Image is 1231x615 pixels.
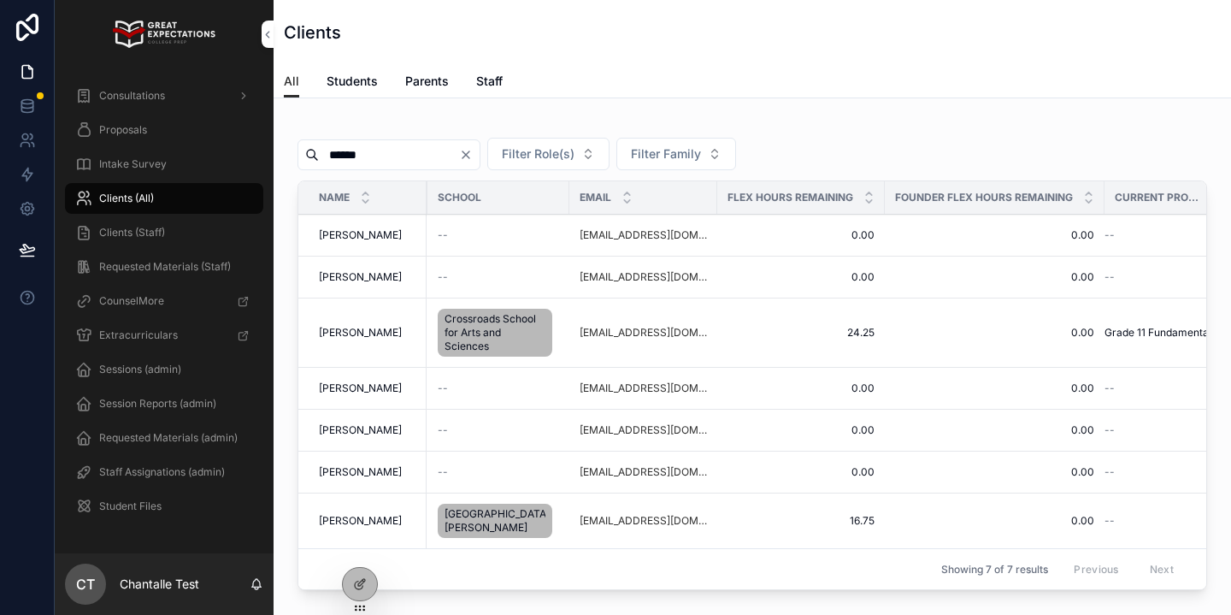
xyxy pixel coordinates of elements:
a: 0.00 [895,326,1094,340]
button: Select Button [616,138,736,170]
a: 16.75 [727,514,875,528]
a: 0.00 [895,381,1094,395]
span: -- [1104,270,1115,284]
span: [PERSON_NAME] [319,326,402,340]
span: Parents [405,73,449,90]
a: 0.00 [895,465,1094,479]
a: Clients (Staff) [65,217,263,248]
span: Founder Flex Hours Remaining [895,191,1073,204]
span: Clients (Staff) [99,226,165,239]
span: -- [1104,514,1115,528]
a: [EMAIL_ADDRESS][DOMAIN_NAME] [580,381,707,395]
span: [PERSON_NAME] [319,270,402,284]
p: Chantalle Test [120,576,199,593]
a: [PERSON_NAME] [319,514,416,528]
a: [EMAIL_ADDRESS][DOMAIN_NAME] [580,423,707,437]
a: -- [1104,514,1212,528]
span: Name [319,191,350,204]
a: 0.00 [727,270,875,284]
div: scrollable content [55,68,274,544]
a: All [284,66,299,98]
span: Staff [476,73,503,90]
a: -- [1104,270,1212,284]
button: Clear [459,148,480,162]
span: Intake Survey [99,157,167,171]
a: [EMAIL_ADDRESS][DOMAIN_NAME] [580,465,707,479]
span: -- [438,423,448,437]
span: -- [1104,381,1115,395]
span: Filter Role(s) [502,145,574,163]
span: Grade 11 Fundamental [1104,326,1211,340]
span: [PERSON_NAME] [319,423,402,437]
a: -- [438,465,559,479]
span: Students [327,73,378,90]
a: [EMAIL_ADDRESS][DOMAIN_NAME] [580,514,707,528]
a: Session Reports (admin) [65,388,263,419]
h1: Clients [284,21,341,44]
a: [EMAIL_ADDRESS][DOMAIN_NAME] [580,326,707,340]
a: Clients (All) [65,183,263,214]
a: Proposals [65,115,263,145]
a: [PERSON_NAME] [319,326,416,340]
a: Extracurriculars [65,320,263,351]
span: [PERSON_NAME] [319,514,402,528]
a: [PERSON_NAME] [319,270,416,284]
span: Session Reports (admin) [99,397,216,411]
span: School [438,191,481,204]
a: -- [1104,465,1212,479]
span: Student Files [99,500,162,513]
a: CounselMore [65,286,263,316]
a: -- [1104,423,1212,437]
a: Staff [476,66,503,100]
a: [PERSON_NAME] [319,465,416,479]
img: App logo [113,21,215,48]
span: -- [1104,423,1115,437]
a: 0.00 [727,465,875,479]
a: -- [1104,228,1212,242]
a: 24.25 [727,326,875,340]
a: 0.00 [895,270,1094,284]
a: Students [327,66,378,100]
span: [PERSON_NAME] [319,381,402,395]
a: Parents [405,66,449,100]
span: Requested Materials (Staff) [99,260,231,274]
span: Extracurriculars [99,328,178,342]
span: -- [438,465,448,479]
a: 0.00 [895,228,1094,242]
a: Staff Assignations (admin) [65,457,263,488]
a: [PERSON_NAME] [319,381,416,395]
a: Intake Survey [65,149,263,180]
span: CT [76,574,95,594]
span: Staff Assignations (admin) [99,465,225,479]
a: -- [438,270,559,284]
a: 0.00 [727,381,875,395]
a: 0.00 [727,228,875,242]
span: CounselMore [99,294,164,308]
a: Grade 11 Fundamental [1104,326,1212,340]
span: -- [1104,465,1115,479]
span: [GEOGRAPHIC_DATA][PERSON_NAME] [445,507,545,535]
span: -- [438,381,448,395]
a: Crossroads School for Arts and Sciences [438,305,559,360]
span: Requested Materials (admin) [99,431,238,445]
span: [PERSON_NAME] [319,465,402,479]
a: Requested Materials (admin) [65,423,263,453]
a: Requested Materials (Staff) [65,251,263,282]
a: 0.00 [895,514,1094,528]
span: Crossroads School for Arts and Sciences [445,312,545,353]
span: -- [1104,228,1115,242]
a: [EMAIL_ADDRESS][DOMAIN_NAME] [580,270,707,284]
a: Consultations [65,80,263,111]
a: [EMAIL_ADDRESS][DOMAIN_NAME] [580,228,707,242]
a: Student Files [65,491,263,522]
span: Current Program (plain text) [1115,191,1201,204]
